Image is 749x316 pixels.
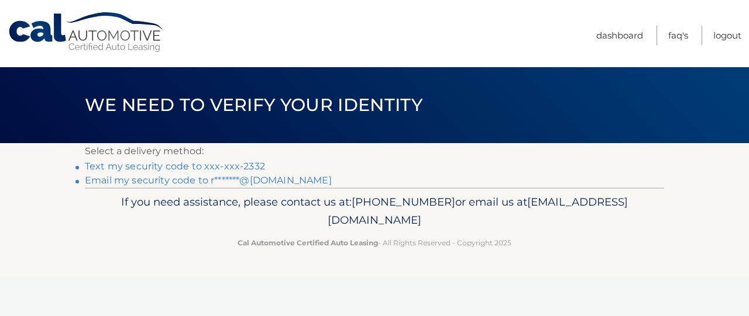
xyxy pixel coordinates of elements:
[85,175,332,186] a: Email my security code to r*******@[DOMAIN_NAME]
[85,143,664,159] p: Select a delivery method:
[85,161,265,172] a: Text my security code to xxx-xxx-2332
[85,94,422,116] span: We need to verify your identity
[92,237,657,249] p: - All Rights Reserved - Copyright 2025
[8,12,166,53] a: Cal Automotive
[238,238,378,247] strong: Cal Automotive Certified Auto Leasing
[668,26,688,45] a: FAQ's
[92,193,657,230] p: If you need assistance, please contact us at: or email us at
[352,195,455,209] span: [PHONE_NUMBER]
[596,26,643,45] a: Dashboard
[713,26,741,45] a: Logout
